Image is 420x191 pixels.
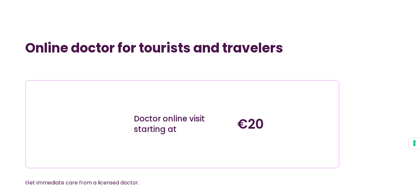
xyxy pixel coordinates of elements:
button: Your consent preferences for tracking technologies [409,138,420,149]
div: Doctor online visit starting at [134,114,230,135]
h1: Online doctor for tourists and travelers [25,40,339,56]
p: Get immediate care from a licensed doctor. [25,178,324,187]
h4: €20 [237,116,334,132]
img: Illustration depicting a young woman in a casual outfit, engaged with her smartphone. She has a p... [40,86,118,163]
iframe: Customer reviews powered by Trustpilot [29,66,127,74]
